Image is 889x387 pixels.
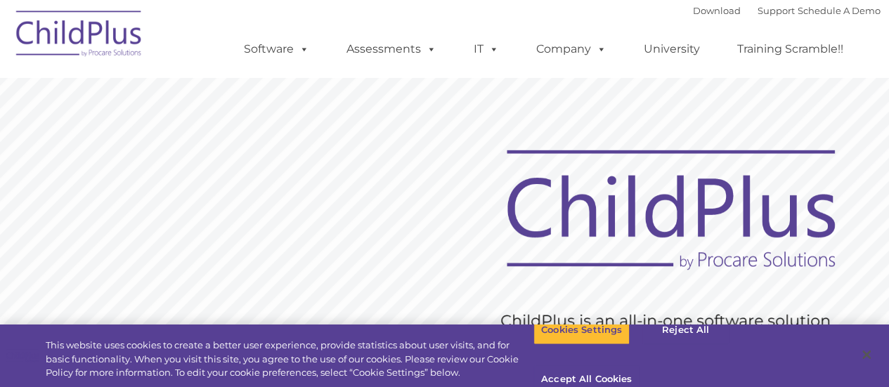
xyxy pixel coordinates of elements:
button: Reject All [642,315,729,345]
div: This website uses cookies to create a better user experience, provide statistics about user visit... [46,339,533,380]
a: Software [230,35,323,63]
a: Assessments [332,35,450,63]
a: Download [693,5,741,16]
font: | [693,5,881,16]
button: Cookies Settings [533,315,630,345]
a: Support [758,5,795,16]
img: ChildPlus by Procare Solutions [9,1,150,71]
button: Close [851,339,882,370]
a: University [630,35,714,63]
a: Schedule A Demo [798,5,881,16]
a: IT [460,35,513,63]
a: Company [522,35,621,63]
a: Training Scramble!! [723,35,857,63]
